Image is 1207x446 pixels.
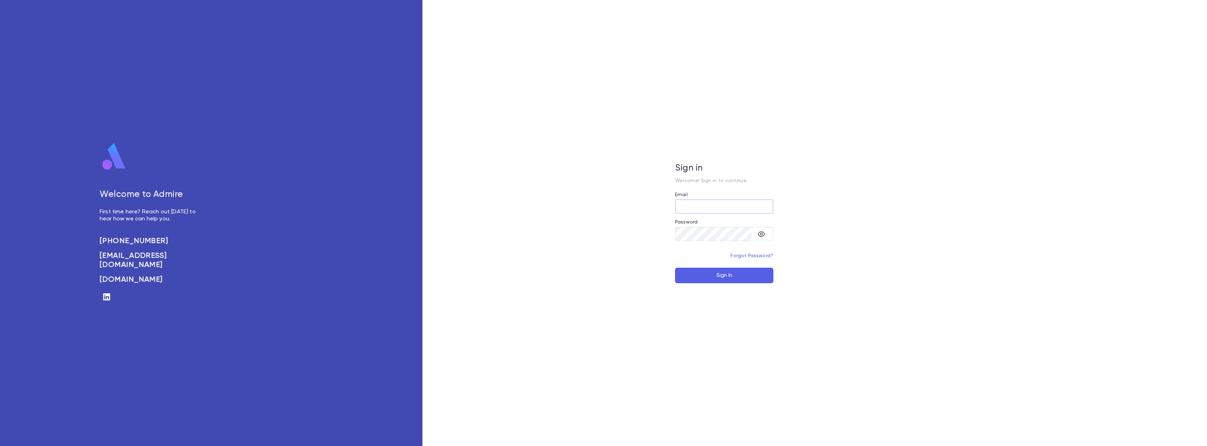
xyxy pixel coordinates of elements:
button: Sign In [675,268,773,283]
a: [EMAIL_ADDRESS][DOMAIN_NAME] [100,251,204,269]
a: Forgot Password? [731,253,773,258]
a: [PHONE_NUMBER] [100,237,204,246]
p: Welcome! Sign in to continue. [675,178,773,184]
img: logo [100,142,128,171]
h5: Sign in [675,163,773,174]
a: [DOMAIN_NAME] [100,275,204,284]
label: Email [675,192,688,198]
p: First time here? Reach out [DATE] to hear how we can help you. [100,208,204,222]
button: toggle password visibility [754,227,768,241]
label: Password [675,219,698,225]
h5: Welcome to Admire [100,189,204,200]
